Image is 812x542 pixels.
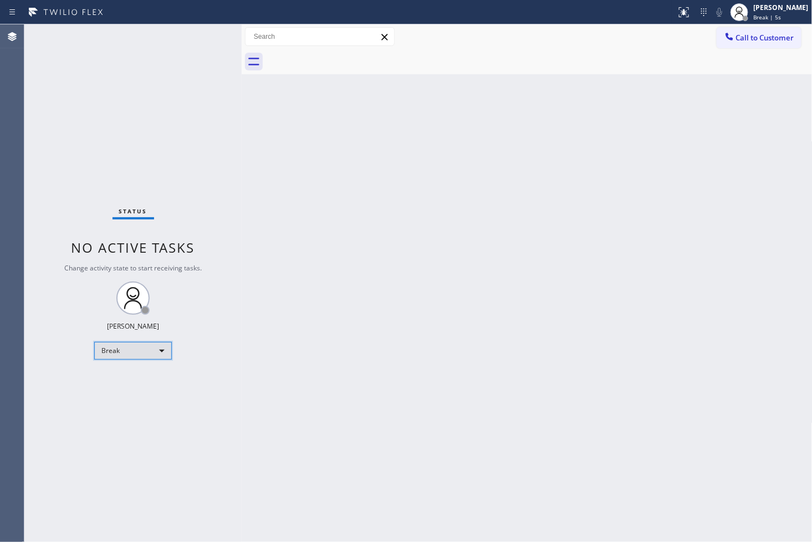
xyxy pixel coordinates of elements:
span: No active tasks [72,238,195,257]
span: Break | 5s [754,13,782,21]
span: Change activity state to start receiving tasks. [64,263,202,273]
input: Search [246,28,394,45]
div: [PERSON_NAME] [754,3,809,12]
span: Call to Customer [736,33,794,43]
span: Status [119,207,147,215]
button: Call to Customer [717,27,801,48]
button: Mute [712,4,727,20]
div: Break [94,342,172,360]
div: [PERSON_NAME] [107,321,159,331]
